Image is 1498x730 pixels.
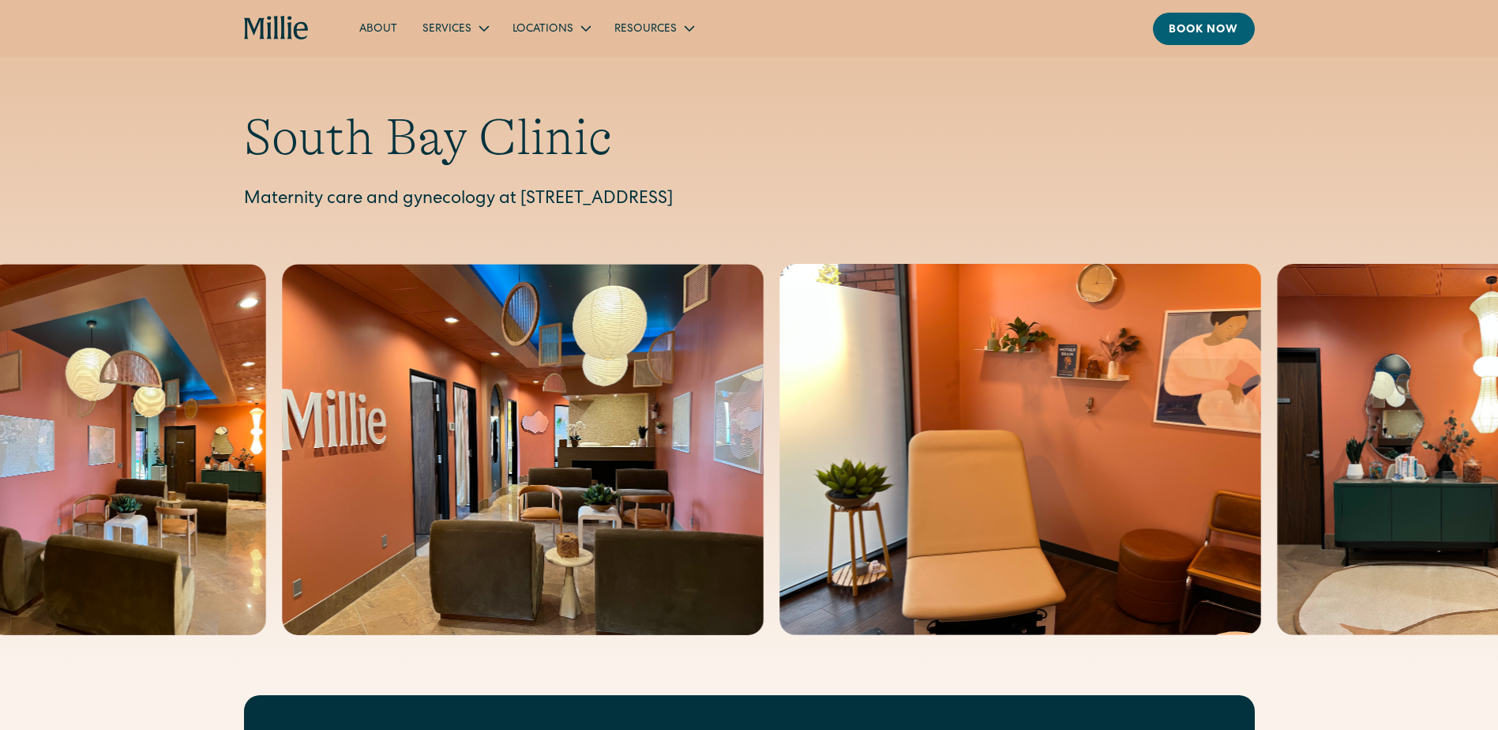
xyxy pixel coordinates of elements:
[422,21,471,38] div: Services
[347,15,410,41] a: About
[614,21,677,38] div: Resources
[1153,13,1255,45] a: Book now
[512,21,573,38] div: Locations
[1169,22,1239,39] div: Book now
[602,15,705,41] div: Resources
[500,15,602,41] div: Locations
[244,107,1255,168] h1: South Bay Clinic
[410,15,500,41] div: Services
[244,187,1255,213] p: Maternity care and gynecology at [STREET_ADDRESS]
[244,16,310,41] a: home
